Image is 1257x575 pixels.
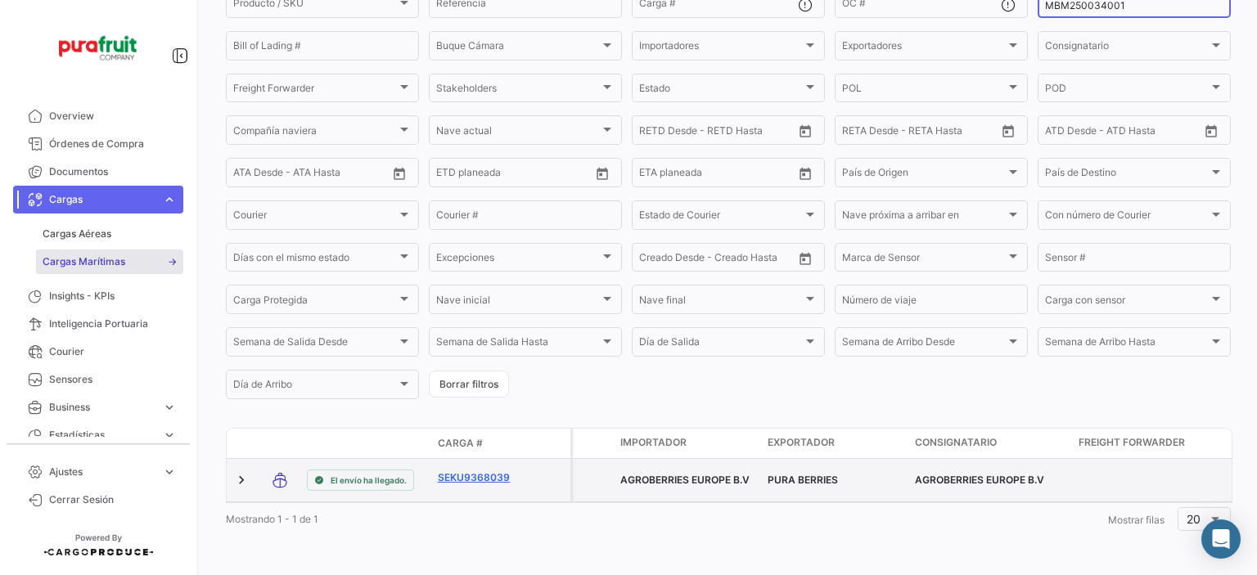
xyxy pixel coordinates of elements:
div: Abrir Intercom Messenger [1201,519,1241,559]
span: Marca de Sensor [842,254,1006,266]
span: Sensores [49,372,177,387]
input: Hasta [883,127,957,138]
span: expand_more [162,428,177,442]
span: Cerrar Sesión [49,492,177,507]
datatable-header-cell: Carga Protegida [573,429,614,458]
a: Insights - KPIs [13,282,183,310]
span: Exportador [768,435,835,450]
span: Mostrar filas [1108,514,1165,526]
a: Inteligencia Portuaria [13,310,183,338]
input: ATA Hasta [295,169,368,181]
span: Buque Cámara [436,43,600,54]
span: Excepciones [436,254,600,266]
input: Hasta [477,169,551,181]
datatable-header-cell: Modo de Transporte [259,437,300,450]
span: País de Destino [1045,169,1209,181]
span: AGROBERRIES EUROPE B.V [915,474,1044,486]
span: Nave final [639,297,803,308]
datatable-header-cell: Exportador [761,429,908,458]
span: Consignatario [1045,43,1209,54]
input: Creado Hasta [716,254,790,266]
span: Compañía naviera [233,127,397,138]
input: Desde [639,127,669,138]
datatable-header-cell: Póliza [529,437,570,450]
span: Carga con sensor [1045,297,1209,308]
span: Día de Arribo [233,381,397,393]
span: País de Origen [842,169,1006,181]
a: Cargas Marítimas [36,249,183,274]
span: expand_more [162,192,177,207]
input: Desde [639,169,669,181]
span: Órdenes de Compra [49,137,177,151]
a: Sensores [13,366,183,393]
a: Overview [13,102,183,130]
span: 20 [1187,512,1201,526]
span: Importadores [639,43,803,54]
input: ATD Hasta [1108,127,1182,138]
span: AGROBERRIES EUROPE B.V [620,474,750,486]
span: Mostrando 1 - 1 de 1 [226,513,318,525]
span: expand_more [162,400,177,415]
span: Business [49,400,155,415]
span: Documentos [49,164,177,179]
span: Inteligencia Portuaria [49,317,177,331]
a: Expand/Collapse Row [233,472,250,488]
span: Estado [639,85,803,97]
span: Semana de Salida Hasta [436,339,600,350]
span: Courier [233,212,397,223]
datatable-header-cell: Freight Forwarder [1072,429,1236,458]
button: Open calendar [793,246,818,271]
a: Cargas Aéreas [36,222,183,246]
span: Stakeholders [436,85,600,97]
span: Con número de Courier [1045,212,1209,223]
span: Carga Protegida [233,297,397,308]
span: Consignatario [915,435,997,450]
a: Órdenes de Compra [13,130,183,158]
span: Estadísticas [49,428,155,442]
span: PURA BERRIES [768,474,838,486]
span: Importador [620,435,687,450]
datatable-header-cell: Estado de Envio [300,437,431,450]
input: Hasta [680,169,754,181]
datatable-header-cell: Carga # [431,429,529,457]
span: Ajustes [49,465,155,479]
input: ATA Desde [233,169,283,181]
input: Desde [436,169,466,181]
datatable-header-cell: Consignatario [908,429,1072,458]
span: Courier [49,344,177,359]
span: Semana de Salida Desde [233,339,397,350]
span: Semana de Arribo Hasta [1045,339,1209,350]
button: Open calendar [793,119,818,143]
span: Cargas [49,192,155,207]
span: Exportadores [842,43,1006,54]
span: expand_more [162,465,177,479]
input: Creado Desde [639,254,705,266]
a: Documentos [13,158,183,186]
input: Hasta [680,127,754,138]
span: Nave actual [436,127,600,138]
span: Insights - KPIs [49,289,177,303]
span: Carga # [438,436,483,451]
span: Nave inicial [436,297,600,308]
span: Cargas Marítimas [43,254,125,269]
span: Nave próxima a arribar en [842,212,1006,223]
span: Día de Salida [639,339,803,350]
input: ATD Desde [1045,127,1097,138]
span: Días con el mismo estado [233,254,397,266]
a: Courier [13,338,183,366]
button: Open calendar [387,161,412,186]
datatable-header-cell: Importador [614,429,761,458]
button: Borrar filtros [429,371,509,398]
img: Logo+PuraFruit.png [57,20,139,76]
span: El envío ha llegado. [331,474,407,487]
span: Freight Forwarder [1079,435,1185,450]
input: Desde [842,127,872,138]
button: Open calendar [996,119,1020,143]
span: Estado de Courier [639,212,803,223]
span: POL [842,85,1006,97]
span: Cargas Aéreas [43,227,111,241]
span: Semana de Arribo Desde [842,339,1006,350]
span: Overview [49,109,177,124]
button: Open calendar [793,161,818,186]
button: Open calendar [590,161,615,186]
